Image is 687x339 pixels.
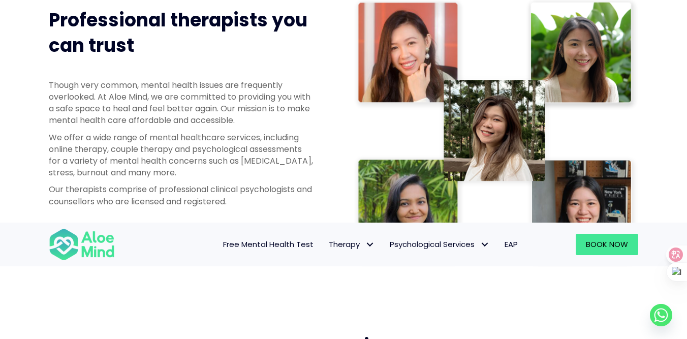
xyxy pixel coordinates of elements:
[215,234,321,255] a: Free Mental Health Test
[382,234,497,255] a: Psychological ServicesPsychological Services: submenu
[477,237,492,252] span: Psychological Services: submenu
[321,234,382,255] a: TherapyTherapy: submenu
[49,228,115,261] img: Aloe mind Logo
[49,183,313,207] p: Our therapists comprise of professional clinical psychologists and counsellors who are licensed a...
[650,304,672,326] a: Whatsapp
[128,234,525,255] nav: Menu
[362,237,377,252] span: Therapy: submenu
[586,239,628,250] span: Book Now
[505,239,518,250] span: EAP
[49,79,313,127] p: Though very common, mental health issues are frequently overlooked. At Aloe Mind, we are committe...
[49,7,307,58] span: Professional therapists you can trust
[49,132,313,179] p: We offer a wide range of mental healthcare services, including online therapy, couple therapy and...
[223,239,314,250] span: Free Mental Health Test
[390,239,489,250] span: Psychological Services
[329,239,374,250] span: Therapy
[497,234,525,255] a: EAP
[576,234,638,255] a: Book Now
